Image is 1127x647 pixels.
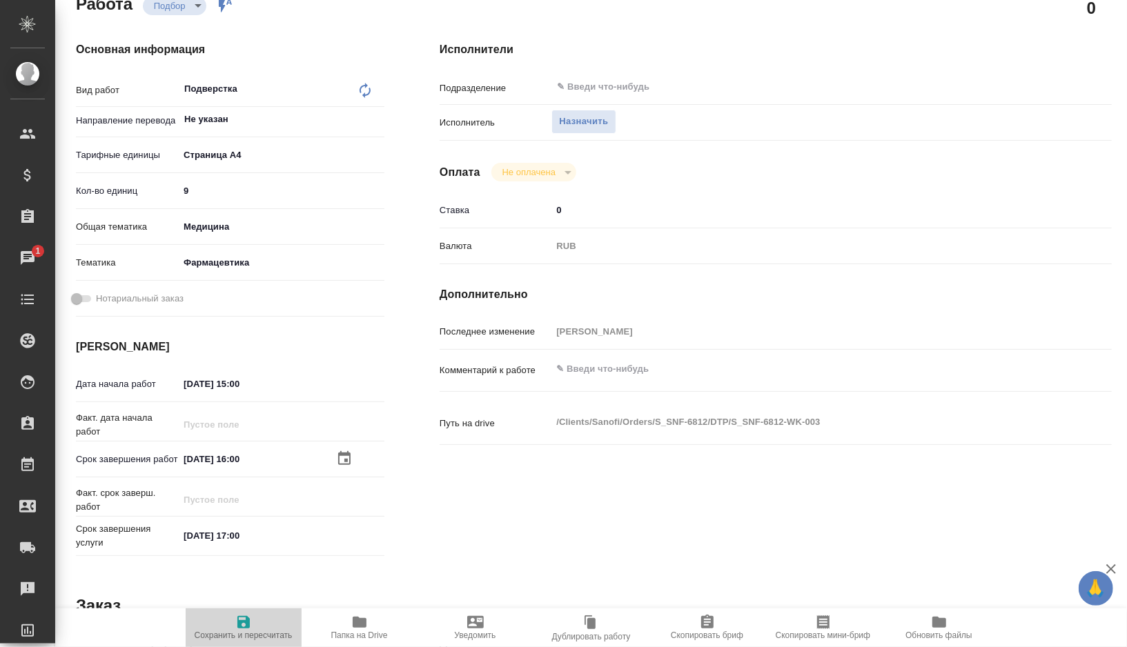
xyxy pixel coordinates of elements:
[76,148,179,162] p: Тарифные единицы
[76,377,179,391] p: Дата начала работ
[179,415,300,435] input: Пустое поле
[440,116,551,130] p: Исполнитель
[649,608,765,647] button: Скопировать бриф
[491,163,576,181] div: Подбор
[440,286,1112,303] h4: Дополнительно
[76,452,179,466] p: Срок завершения работ
[179,490,300,510] input: Пустое поле
[559,114,608,130] span: Назначить
[671,630,743,640] span: Скопировать бриф
[440,164,480,181] h4: Оплата
[881,608,997,647] button: Обновить файлы
[1084,574,1108,603] span: 🙏
[551,235,1056,258] div: RUB
[76,522,179,550] p: Срок завершения услуги
[76,41,384,58] h4: Основная информация
[76,256,179,270] p: Тематика
[551,110,616,134] button: Назначить
[533,608,649,647] button: Дублировать работу
[556,79,1006,95] input: ✎ Введи что-нибудь
[440,325,551,339] p: Последнее изменение
[440,417,551,430] p: Путь на drive
[1079,571,1113,606] button: 🙏
[179,215,384,239] div: Медицина
[551,200,1056,220] input: ✎ Введи что-нибудь
[76,411,179,439] p: Факт. дата начала работ
[179,181,384,201] input: ✎ Введи что-нибудь
[179,449,300,469] input: ✎ Введи что-нибудь
[765,608,881,647] button: Скопировать мини-бриф
[331,630,388,640] span: Папка на Drive
[418,608,533,647] button: Уведомить
[377,118,380,121] button: Open
[440,364,551,377] p: Комментарий к работе
[440,239,551,253] p: Валюта
[551,321,1056,341] input: Пустое поле
[3,241,52,275] a: 1
[195,630,293,640] span: Сохранить и пересчитать
[76,595,121,617] h2: Заказ
[776,630,870,640] span: Скопировать мини-бриф
[186,608,302,647] button: Сохранить и пересчитать
[76,83,179,97] p: Вид работ
[179,251,384,275] div: Фармацевтика
[76,486,179,514] p: Факт. срок заверш. работ
[76,339,384,355] h4: [PERSON_NAME]
[551,410,1056,434] textarea: /Clients/Sanofi/Orders/S_SNF-6812/DTP/S_SNF-6812-WK-003
[96,292,184,306] span: Нотариальный заказ
[455,630,496,640] span: Уведомить
[179,526,300,546] input: ✎ Введи что-нибудь
[76,184,179,198] p: Кол-во единиц
[179,374,300,394] input: ✎ Введи что-нибудь
[905,630,972,640] span: Обновить файлы
[76,220,179,234] p: Общая тематика
[76,114,179,128] p: Направление перевода
[27,244,48,258] span: 1
[179,143,384,167] div: Страница А4
[552,632,631,641] span: Дублировать работу
[440,41,1112,58] h4: Исполнители
[1048,86,1051,88] button: Open
[440,203,551,217] p: Ставка
[302,608,418,647] button: Папка на Drive
[440,81,551,95] p: Подразделение
[498,166,560,178] button: Не оплачена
